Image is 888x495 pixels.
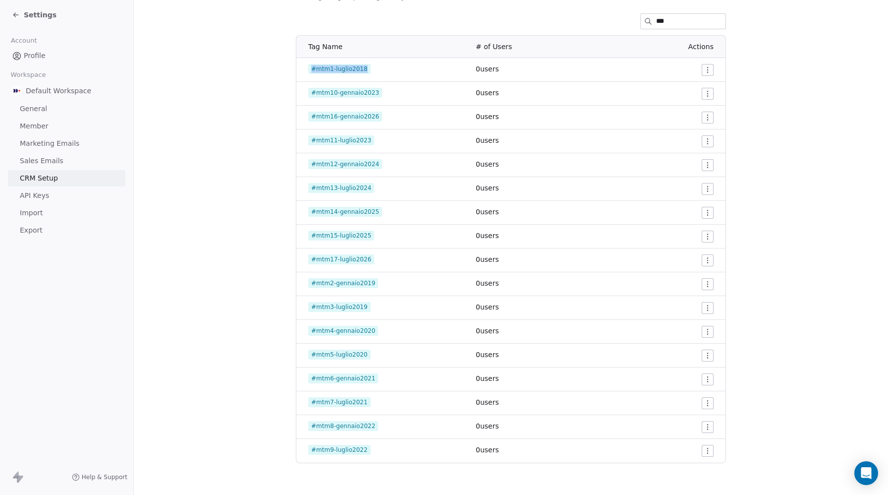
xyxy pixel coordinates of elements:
[476,374,499,382] span: 0 users
[308,88,382,98] span: #mtm10-gennaio2023
[308,445,371,455] span: #mtm9-luglio2022
[308,397,371,407] span: #mtm7-luglio2021
[24,10,56,20] span: Settings
[308,254,374,264] span: #mtm17-luglio2026
[308,159,382,169] span: #mtm12-gennaio2024
[476,43,512,51] span: # of Users
[476,160,499,168] span: 0 users
[476,422,499,430] span: 0 users
[308,207,382,217] span: #mtm14-gennaio2025
[476,446,499,454] span: 0 users
[308,183,374,193] span: #mtm13-luglio2024
[20,121,49,131] span: Member
[8,135,125,152] a: Marketing Emails
[24,51,46,61] span: Profile
[8,118,125,134] a: Member
[82,473,127,481] span: Help & Support
[72,473,127,481] a: Help & Support
[20,190,49,201] span: API Keys
[8,153,125,169] a: Sales Emails
[308,64,371,74] span: #mtm1-luglio2018
[12,86,22,96] img: AVATAR%20METASKILL%20-%20Colori%20Positivo.png
[308,421,378,431] span: #mtm8-gennaio2022
[308,302,371,312] span: #mtm3-luglio2019
[12,10,56,20] a: Settings
[688,43,714,51] span: Actions
[6,33,41,48] span: Account
[476,136,499,144] span: 0 users
[20,208,43,218] span: Import
[476,113,499,121] span: 0 users
[308,350,371,360] span: #mtm5-luglio2020
[854,461,878,485] div: Open Intercom Messenger
[308,135,374,145] span: #mtm11-luglio2023
[308,231,374,241] span: #mtm15-luglio2025
[308,43,342,51] span: Tag Name
[308,278,378,288] span: #mtm2-gennaio2019
[8,205,125,221] a: Import
[20,104,47,114] span: General
[476,303,499,311] span: 0 users
[308,112,382,122] span: #mtm16-gennaio2026
[476,255,499,263] span: 0 users
[8,101,125,117] a: General
[20,225,43,236] span: Export
[308,326,378,336] span: #mtm4-gennaio2020
[476,327,499,335] span: 0 users
[20,156,63,166] span: Sales Emails
[8,48,125,64] a: Profile
[476,279,499,287] span: 0 users
[8,187,125,204] a: API Keys
[476,184,499,192] span: 0 users
[6,67,50,82] span: Workspace
[476,89,499,97] span: 0 users
[476,351,499,359] span: 0 users
[26,86,91,96] span: Default Workspace
[476,208,499,216] span: 0 users
[20,173,58,184] span: CRM Setup
[476,65,499,73] span: 0 users
[20,138,79,149] span: Marketing Emails
[8,222,125,239] a: Export
[8,170,125,186] a: CRM Setup
[476,398,499,406] span: 0 users
[476,232,499,240] span: 0 users
[308,373,378,383] span: #mtm6-gennaio2021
